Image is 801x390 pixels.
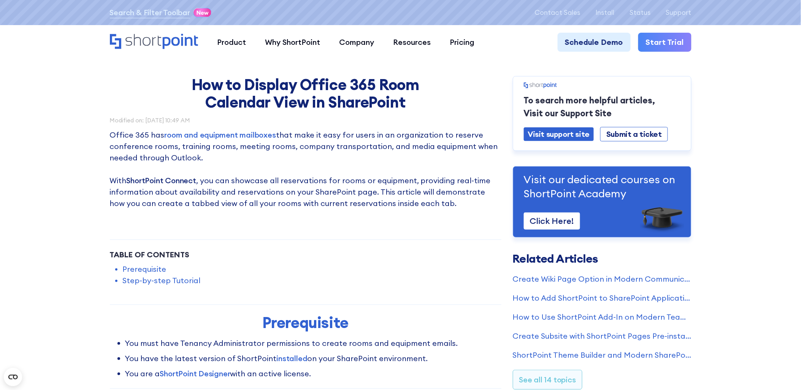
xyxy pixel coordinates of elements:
[217,36,246,48] div: Product
[265,36,320,48] div: Why ShortPoint
[339,36,374,48] div: Company
[513,370,583,390] a: See all 14 topics
[384,33,440,52] a: Resources
[330,33,384,52] a: Company
[513,349,692,361] a: ShortPoint Theme Builder and Modern SharePoint Pages
[513,273,692,285] a: Create Wiki Page Option in Modern Communication Site Is Missing
[638,33,692,52] a: Start Trial
[110,34,198,50] a: Home
[513,311,692,323] a: How to Use ShortPoint Add-In on Modern Team Sites (deprecated)
[165,130,276,140] a: room and equipment mailboxes
[255,33,330,52] a: Why ShortPoint
[110,129,501,209] p: Office 365 has that make it easy for users in an organization to reserve conference rooms, traini...
[163,314,448,331] h2: Prerequisite
[513,292,692,304] a: How to Add ShortPoint to SharePoint Application Pages
[513,253,692,264] h3: Related Articles
[110,249,501,260] div: Table of Contents
[524,173,680,200] p: Visit our dedicated courses on ShortPoint Academy
[122,263,166,275] a: Prerequisite
[596,9,615,16] a: Install
[125,353,501,364] li: You have the latest version of ShortPoint on your SharePoint environment.
[110,117,501,123] div: Modified on: [DATE] 10:49 AM
[666,9,692,16] a: Support
[110,7,190,18] a: Search & Filter Toolbar
[125,368,501,379] li: You are a with an active license.
[127,176,196,185] a: ShortPoint Connect
[122,275,200,286] a: Step-by-step Tutorial
[208,33,255,52] a: Product
[125,338,501,349] li: You must have Tenancy Administrator permissions to create rooms and equipment emails.
[558,33,631,52] a: Schedule Demo
[524,212,580,230] a: Click Here!
[4,368,22,386] button: Open CMP widget
[393,36,431,48] div: Resources
[524,127,594,141] a: Visit support site
[600,127,668,141] a: Submit a ticket
[440,33,484,52] a: Pricing
[513,330,692,342] a: Create Subsite with ShortPoint Pages Pre-installed & Pre-configured
[524,94,680,120] p: To search more helpful articles, Visit our Support Site
[535,9,581,16] a: Contact Sales
[277,354,308,363] a: installed
[163,76,448,111] h1: How to Display Office 365 Room Calendar View in SharePoint
[450,36,474,48] div: Pricing
[763,354,801,390] iframe: Chat Widget
[160,369,230,378] a: ShortPoint Designer
[630,9,651,16] a: Status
